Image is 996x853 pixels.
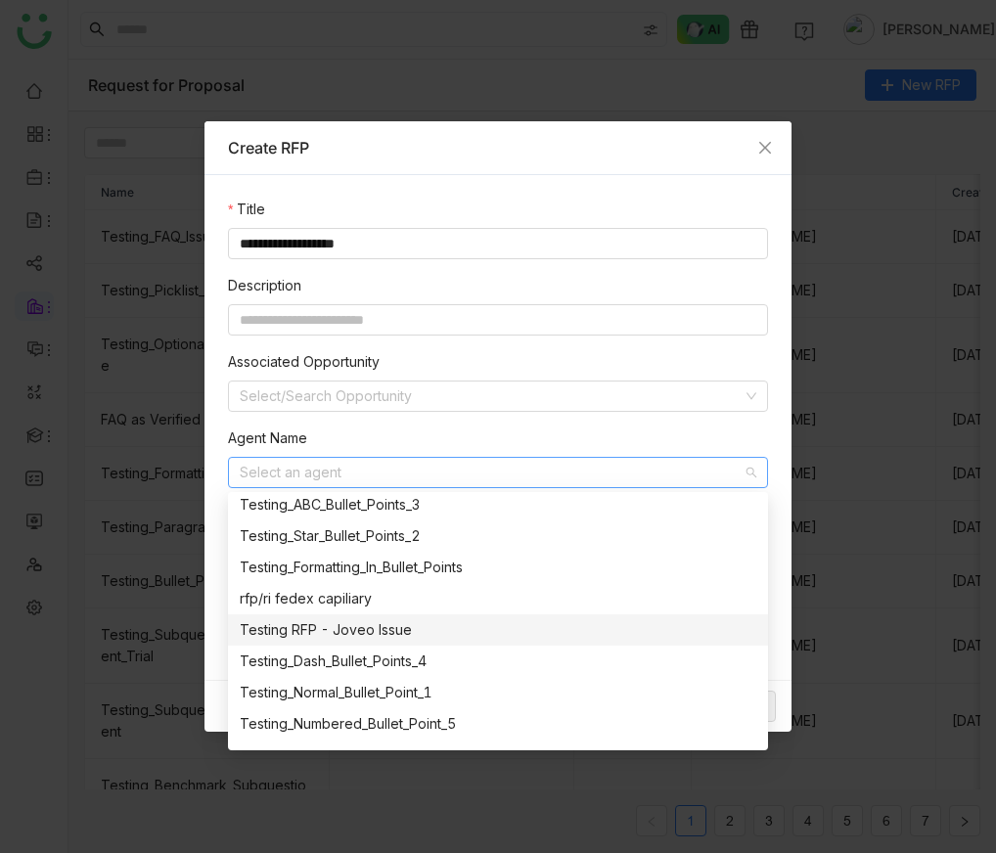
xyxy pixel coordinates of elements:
[240,525,756,547] div: Testing_Star_Bullet_Points_2
[228,677,768,708] nz-option-item: Testing_Normal_Bullet_Point_1
[739,121,792,174] button: Close
[240,651,756,672] div: Testing_Dash_Bullet_Points_4
[240,713,756,735] div: Testing_Numbered_Bullet_Point_5
[240,588,756,609] div: rfp/ri fedex capiliary
[240,744,756,766] div: Testing_Paragraph_OR_No_Bullet_Points_6
[228,199,265,220] label: Title
[228,740,768,771] nz-option-item: Testing_Paragraph_OR_No_Bullet_Points_6
[240,682,756,703] div: Testing_Normal_Bullet_Point_1
[228,552,768,583] nz-option-item: Testing_Formatting_In_Bullet_Points
[228,427,307,449] label: Agent Name
[240,557,756,578] div: Testing_Formatting_In_Bullet_Points
[228,137,768,158] div: Create RFP
[228,708,768,740] nz-option-item: Testing_Numbered_Bullet_Point_5
[240,494,756,516] div: Testing_ABC_Bullet_Points_3
[228,646,768,677] nz-option-item: Testing_Dash_Bullet_Points_4
[240,619,756,641] div: Testing RFP - Joveo Issue
[228,520,768,552] nz-option-item: Testing_Star_Bullet_Points_2
[228,583,768,614] nz-option-item: rfp/ri fedex capiliary
[228,489,768,520] nz-option-item: Testing_ABC_Bullet_Points_3
[228,614,768,646] nz-option-item: Testing RFP - Joveo Issue
[228,351,380,373] label: Associated Opportunity
[228,275,301,296] label: Description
